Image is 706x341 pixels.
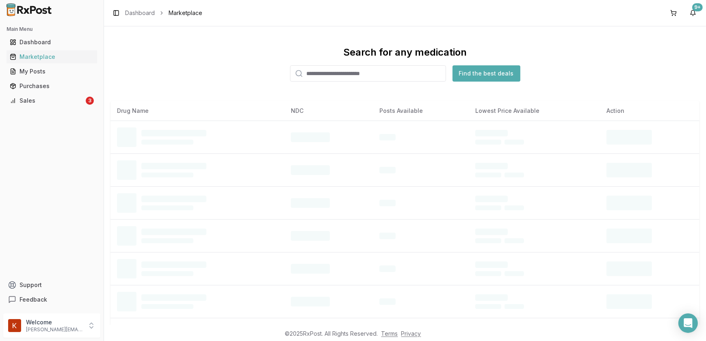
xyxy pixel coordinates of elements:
div: My Posts [10,67,94,76]
button: Marketplace [3,50,100,63]
a: Purchases [6,79,97,93]
a: Terms [381,330,398,337]
a: Sales3 [6,93,97,108]
nav: breadcrumb [125,9,202,17]
button: Find the best deals [453,65,520,82]
th: Posts Available [373,101,469,121]
button: 9+ [687,6,700,19]
button: My Posts [3,65,100,78]
button: Support [3,278,100,292]
th: NDC [284,101,373,121]
a: Dashboard [6,35,97,50]
div: 3 [86,97,94,105]
h2: Main Menu [6,26,97,32]
a: Privacy [401,330,421,337]
div: 9+ [692,3,703,11]
div: Open Intercom Messenger [678,313,698,333]
a: Marketplace [6,50,97,64]
img: RxPost Logo [3,3,55,16]
button: Feedback [3,292,100,307]
span: Marketplace [169,9,202,17]
div: Sales [10,97,84,105]
th: Action [600,101,700,121]
th: Lowest Price Available [469,101,600,121]
div: Dashboard [10,38,94,46]
div: Marketplace [10,53,94,61]
button: Purchases [3,80,100,93]
button: Sales3 [3,94,100,107]
th: Drug Name [110,101,284,121]
div: Search for any medication [343,46,467,59]
p: [PERSON_NAME][EMAIL_ADDRESS][DOMAIN_NAME] [26,326,82,333]
p: Welcome [26,318,82,326]
a: My Posts [6,64,97,79]
div: Purchases [10,82,94,90]
span: Feedback [19,296,47,304]
img: User avatar [8,319,21,332]
button: Dashboard [3,36,100,49]
a: Dashboard [125,9,155,17]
